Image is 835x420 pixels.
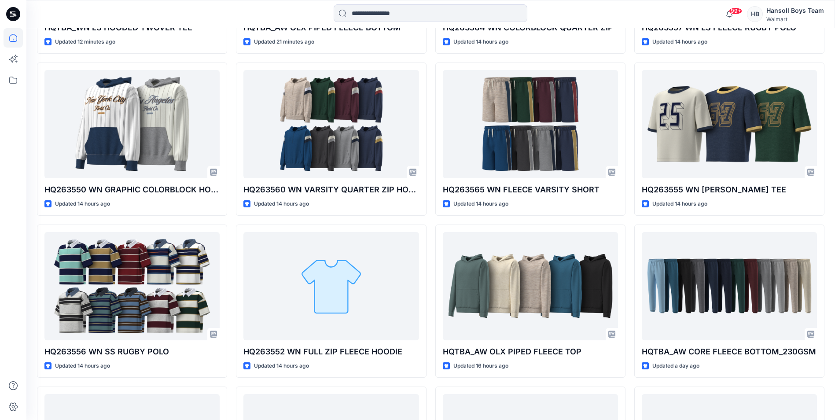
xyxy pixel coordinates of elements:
[453,37,508,47] p: Updated 14 hours ago
[747,6,763,22] div: HB
[55,199,110,209] p: Updated 14 hours ago
[642,70,817,178] a: HQ263555 WN SS RINGER TEE
[44,70,220,178] a: HQ263550 WN GRAPHIC COLORBLOCK HOODIE
[254,199,309,209] p: Updated 14 hours ago
[453,199,508,209] p: Updated 14 hours ago
[443,70,618,178] a: HQ263565 WN FLEECE VARSITY SHORT
[729,7,742,15] span: 99+
[642,232,817,340] a: HQTBA_AW CORE FLEECE BOTTOM_230GSM
[652,199,707,209] p: Updated 14 hours ago
[652,37,707,47] p: Updated 14 hours ago
[44,346,220,358] p: HQ263556 WN SS RUGBY POLO
[44,184,220,196] p: HQ263550 WN GRAPHIC COLORBLOCK HOODIE
[453,361,508,371] p: Updated 16 hours ago
[642,346,817,358] p: HQTBA_AW CORE FLEECE BOTTOM_230GSM
[443,184,618,196] p: HQ263565 WN FLEECE VARSITY SHORT
[766,5,824,16] div: Hansoll Boys Team
[443,346,618,358] p: HQTBA_AW OLX PIPED FLEECE TOP
[243,232,419,340] a: HQ263552 WN FULL ZIP FLEECE HOODIE
[243,346,419,358] p: HQ263552 WN FULL ZIP FLEECE HOODIE
[243,70,419,178] a: HQ263560 WN VARSITY QUARTER ZIP HOODIE
[44,232,220,340] a: HQ263556 WN SS RUGBY POLO
[55,361,110,371] p: Updated 14 hours ago
[642,184,817,196] p: HQ263555 WN [PERSON_NAME] TEE
[254,37,314,47] p: Updated 21 minutes ago
[243,184,419,196] p: HQ263560 WN VARSITY QUARTER ZIP HOODIE
[652,361,699,371] p: Updated a day ago
[55,37,115,47] p: Updated 12 minutes ago
[443,232,618,340] a: HQTBA_AW OLX PIPED FLEECE TOP
[254,361,309,371] p: Updated 14 hours ago
[766,16,824,22] div: Walmart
